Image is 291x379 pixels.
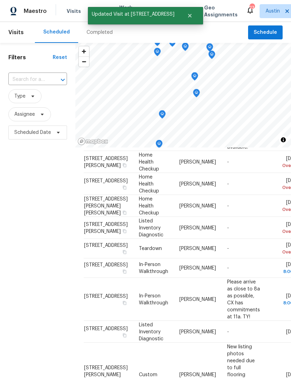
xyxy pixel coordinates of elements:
[121,228,128,234] button: Copy Address
[139,152,159,171] span: Home Health Checkup
[179,159,216,164] span: [PERSON_NAME]
[248,25,283,40] button: Schedule
[159,110,166,121] div: Map marker
[58,75,68,85] button: Open
[139,174,159,193] span: Home Health Checkup
[227,266,229,271] span: -
[139,196,159,215] span: Home Health Checkup
[84,263,128,267] span: [STREET_ADDRESS]
[24,8,47,15] span: Maestro
[139,218,163,237] span: Listed Inventory Diagnostic
[8,25,24,40] span: Visits
[254,28,277,37] span: Schedule
[77,137,108,145] a: Mapbox homepage
[179,372,216,377] span: [PERSON_NAME]
[154,38,161,48] div: Map marker
[88,7,178,22] span: Updated Visit at [STREET_ADDRESS]
[139,372,157,377] span: Custom
[14,111,35,118] span: Assignee
[179,203,216,208] span: [PERSON_NAME]
[179,181,216,186] span: [PERSON_NAME]
[14,93,25,100] span: Type
[193,89,200,100] div: Map marker
[43,29,70,36] div: Scheduled
[84,222,128,234] span: [STREET_ADDRESS][PERSON_NAME]
[249,4,254,11] div: 23
[84,243,128,248] span: [STREET_ADDRESS]
[227,103,260,149] span: Verify mold test in progress, begin scoping property and assig GC if available.
[227,203,229,208] span: -
[154,48,161,59] div: Map marker
[84,178,128,183] span: [STREET_ADDRESS]
[179,297,216,302] span: [PERSON_NAME]
[227,181,229,186] span: -
[281,136,285,144] span: Toggle attribution
[121,162,128,168] button: Copy Address
[206,43,213,54] div: Map marker
[87,29,113,36] div: Completed
[121,332,128,338] button: Copy Address
[227,246,229,251] span: -
[179,246,216,251] span: [PERSON_NAME]
[179,329,216,334] span: [PERSON_NAME]
[8,74,47,85] input: Search for an address...
[67,8,81,15] span: Visits
[79,56,89,67] button: Zoom out
[156,140,163,151] div: Map marker
[121,268,128,275] button: Copy Address
[121,300,128,306] button: Copy Address
[169,38,176,49] div: Map marker
[121,249,128,255] button: Copy Address
[178,9,201,23] button: Close
[84,294,128,298] span: [STREET_ADDRESS]
[84,156,128,168] span: [STREET_ADDRESS][PERSON_NAME]
[139,246,162,251] span: Teardown
[53,54,67,61] div: Reset
[84,326,128,331] span: [STREET_ADDRESS]
[227,225,229,230] span: -
[179,266,216,271] span: [PERSON_NAME]
[266,8,280,15] span: Austin
[279,136,288,144] button: Toggle attribution
[227,279,260,319] span: Please arrive as close to 8a as possible, CX has commitments at 11a. TY!
[139,262,168,274] span: In-Person Walkthrough
[121,209,128,215] button: Copy Address
[204,4,238,18] span: Geo Assignments
[8,54,53,61] h1: Filters
[79,46,89,56] button: Zoom in
[84,196,128,215] span: [STREET_ADDRESS][PERSON_NAME][PERSON_NAME]
[191,72,198,83] div: Map marker
[227,329,229,334] span: -
[139,293,168,305] span: In-Person Walkthrough
[179,225,216,230] span: [PERSON_NAME]
[119,4,137,18] span: Work Orders
[121,184,128,190] button: Copy Address
[14,129,51,136] span: Scheduled Date
[208,51,215,61] div: Map marker
[139,322,163,341] span: Listed Inventory Diagnostic
[182,43,189,53] div: Map marker
[227,159,229,164] span: -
